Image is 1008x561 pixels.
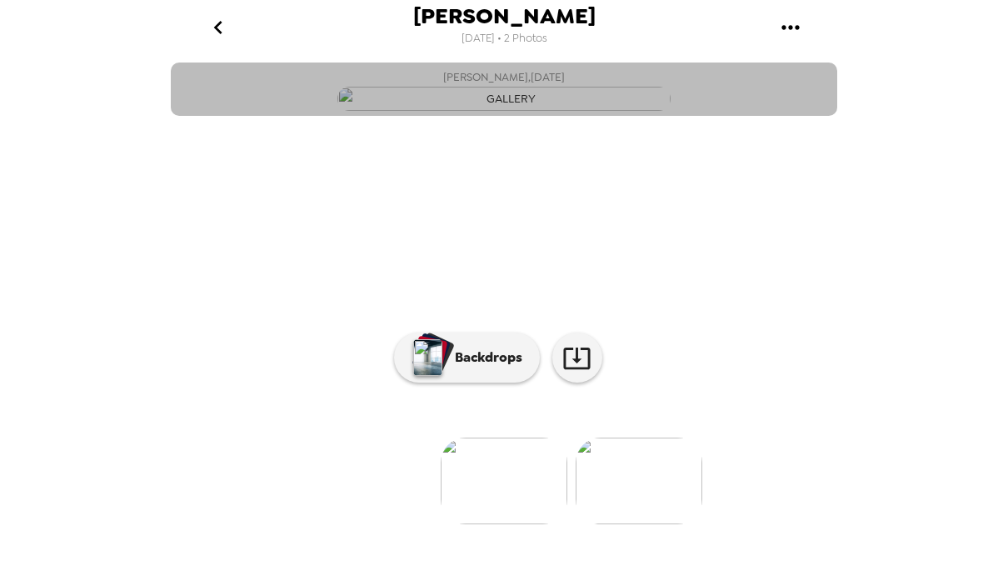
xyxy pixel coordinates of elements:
[462,28,547,50] span: [DATE] • 2 Photos
[337,87,671,111] img: gallery
[576,438,702,524] img: gallery
[447,348,522,368] p: Backdrops
[441,438,567,524] img: gallery
[413,5,596,28] span: [PERSON_NAME]
[443,68,565,87] span: [PERSON_NAME] , [DATE]
[394,333,540,383] button: Backdrops
[171,63,837,116] button: [PERSON_NAME],[DATE]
